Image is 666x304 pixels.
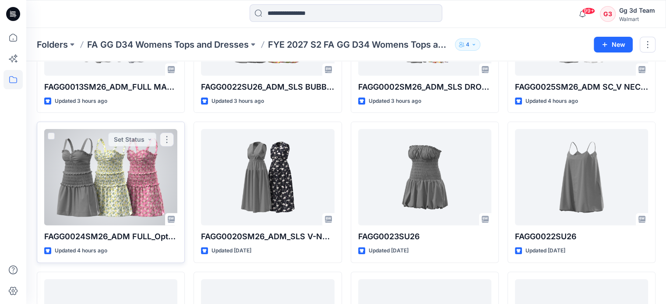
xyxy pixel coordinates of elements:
[44,231,177,243] p: FAGG0024SM26_ADM FULL_Opt2_SWEETHEAR TIERED SMOCKED MINI DRESS
[619,16,655,22] div: Walmart
[525,246,565,255] p: Updated [DATE]
[358,231,491,243] p: FAGG0023SU26
[211,97,264,106] p: Updated 3 hours ago
[525,97,578,106] p: Updated 4 hours ago
[358,129,491,225] a: FAGG0023SU26
[455,38,480,51] button: 4
[600,6,616,22] div: G3
[55,246,107,255] p: Updated 4 hours ago
[55,97,107,106] p: Updated 3 hours ago
[369,246,409,255] p: Updated [DATE]
[594,37,633,52] button: New
[515,231,648,243] p: FAGG0022SU26
[268,38,451,51] p: FYE 2027 S2 FA GG D34 Womens Tops and Dresses
[619,5,655,16] div: Gg 3d Team
[201,231,334,243] p: FAGG0020SM26_ADM_SLS V-NECK CUT OUT MAXI DRESS
[211,246,251,255] p: Updated [DATE]
[37,38,68,51] a: Folders
[466,40,469,49] p: 4
[201,81,334,93] p: FAGG0022SU26_ADM_SLS BUBBLE HEM MINI DRESS
[44,129,177,225] a: FAGG0024SM26_ADM FULL_Opt2_SWEETHEAR TIERED SMOCKED MINI DRESS
[369,97,421,106] p: Updated 3 hours ago
[515,81,648,93] p: FAGG0025SM26_ADM SC_V NECK ZIP UP MIDI DRESS
[358,81,491,93] p: FAGG0002SM26_ADM_SLS DROP WAIST MAXI DRESS
[515,129,648,225] a: FAGG0022SU26
[44,81,177,93] p: FAGG0013SM26_ADM_FULL MAXI SKIRT
[582,7,595,14] span: 99+
[87,38,249,51] a: FA GG D34 Womens Tops and Dresses
[201,129,334,225] a: FAGG0020SM26_ADM_SLS V-NECK CUT OUT MAXI DRESS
